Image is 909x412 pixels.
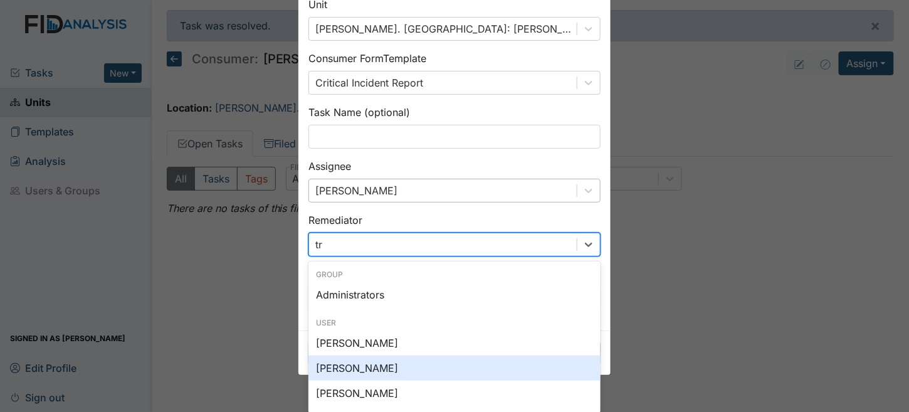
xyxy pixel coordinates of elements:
div: [PERSON_NAME] [315,183,397,198]
label: Assignee [308,159,351,174]
div: [PERSON_NAME] [308,330,601,356]
div: Group [308,269,601,280]
div: Administrators [308,282,601,307]
div: [PERSON_NAME] [308,381,601,406]
label: Consumer Form Template [308,51,426,66]
div: [PERSON_NAME] [308,356,601,381]
div: User [308,317,601,329]
label: Remediator [308,213,362,228]
div: [PERSON_NAME]. [GEOGRAPHIC_DATA]: [PERSON_NAME] (Consumer) [315,21,578,36]
label: Task Name (optional) [308,105,410,120]
div: Critical Incident Report [315,75,423,90]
